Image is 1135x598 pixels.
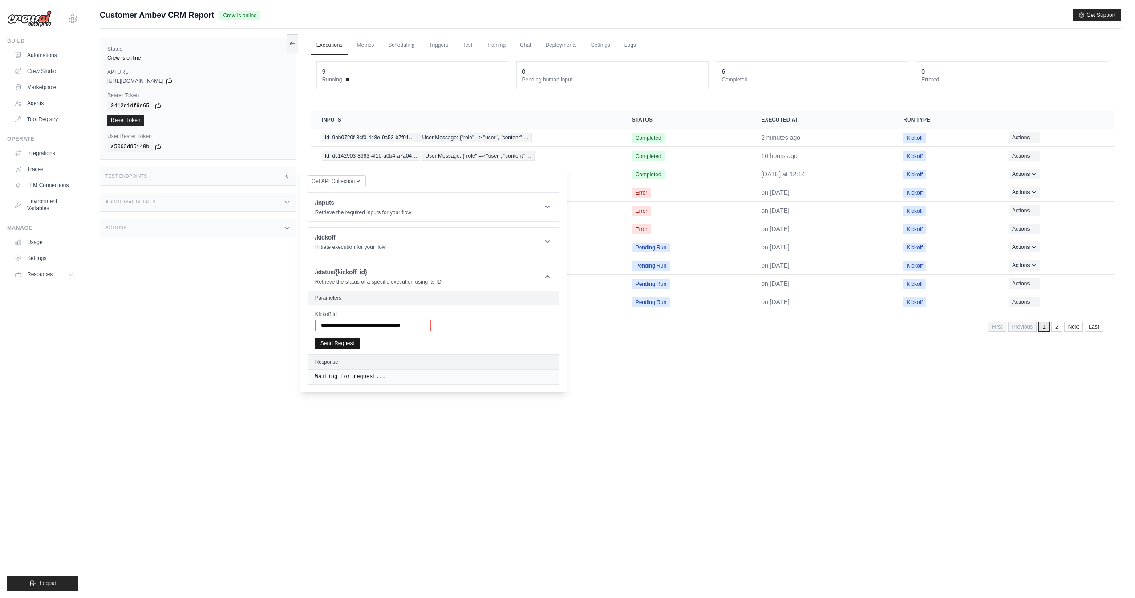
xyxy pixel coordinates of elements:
[107,142,153,152] code: a5063d85140b
[632,297,670,307] span: Pending Run
[585,36,615,55] a: Settings
[315,373,552,380] pre: Waiting for request...
[903,261,926,271] span: Kickoff
[11,267,78,281] button: Resources
[722,76,903,83] dt: Completed
[761,134,800,141] time: September 4, 2025 at 10:01 BST
[1008,322,1037,332] span: Previous
[1009,187,1040,198] button: Actions for execution
[1064,322,1083,332] a: Next
[761,152,798,159] time: September 3, 2025 at 17:36 BST
[315,244,386,251] p: Initiate execution for your flow
[921,76,1103,83] dt: Errored
[903,151,926,161] span: Kickoff
[107,101,153,111] code: 3412d1df9e65
[422,151,535,161] span: User Message: {"role" => "user", "content" …
[761,189,790,196] time: August 27, 2025 at 16:49 BST
[322,151,421,161] span: Id: dc142903-8683-4f1b-a0b4-a7a04…
[312,178,355,185] span: Get API Collection
[903,188,926,198] span: Kickoff
[107,92,289,99] label: Bearer Token
[1009,260,1040,271] button: Actions for execution
[761,225,790,232] time: August 27, 2025 at 15:57 BST
[383,36,420,55] a: Scheduling
[619,36,641,55] a: Logs
[1085,322,1103,332] a: Last
[107,69,289,76] label: API URL
[632,224,651,234] span: Error
[100,9,214,21] span: Customer Ambev CRM Report
[7,10,52,27] img: Logo
[903,206,926,216] span: Kickoff
[632,133,665,143] span: Completed
[424,36,454,55] a: Triggers
[621,111,750,129] th: Status
[11,194,78,216] a: Environment Variables
[219,11,260,20] span: Crew is online
[322,67,326,76] div: 9
[903,297,926,307] span: Kickoff
[750,111,892,129] th: Executed at
[315,233,386,242] h1: /kickoff
[315,268,442,277] h1: /status/{kickoff_id}
[107,133,289,140] label: User Bearer Token
[761,244,790,251] time: August 27, 2025 at 12:18 BST
[515,36,536,55] a: Chat
[322,76,342,83] span: Running
[311,36,348,55] a: Executions
[419,133,532,142] span: User Message: {"role" => "user", "content" …
[311,111,621,129] th: Inputs
[761,262,790,269] time: August 27, 2025 at 12:15 BST
[481,36,511,55] a: Training
[761,171,805,178] time: September 2, 2025 at 12:14 BST
[632,188,651,198] span: Error
[632,151,665,161] span: Completed
[761,207,790,214] time: August 27, 2025 at 16:36 BST
[11,48,78,62] a: Automations
[311,111,1114,338] section: Crew executions table
[1009,151,1040,161] button: Actions for execution
[632,206,651,216] span: Error
[107,77,164,85] span: [URL][DOMAIN_NAME]
[457,36,478,55] a: Test
[315,338,360,349] button: Send Request
[7,224,78,232] div: Manage
[322,151,611,161] a: View execution details for Id
[988,322,1006,332] span: First
[27,271,53,278] span: Resources
[1009,297,1040,307] button: Actions for execution
[632,261,670,271] span: Pending Run
[7,37,78,45] div: Build
[988,322,1103,332] nav: Pagination
[40,580,56,587] span: Logout
[1009,169,1040,179] button: Actions for execution
[903,170,926,179] span: Kickoff
[315,209,411,216] p: Retrieve the required inputs for your flow
[315,198,411,207] h1: /inputs
[7,135,78,142] div: Operate
[1073,9,1121,21] button: Get Support
[11,146,78,160] a: Integrations
[522,76,703,83] dt: Pending human input
[540,36,582,55] a: Deployments
[522,67,526,76] div: 0
[315,278,442,285] p: Retrieve the status of a specific execution using its ID
[311,315,1114,338] nav: Pagination
[761,298,790,305] time: August 27, 2025 at 12:12 BST
[315,358,338,366] h2: Response
[903,243,926,252] span: Kickoff
[11,235,78,249] a: Usage
[11,178,78,192] a: LLM Connections
[1009,132,1040,143] button: Actions for execution
[1009,278,1040,289] button: Actions for execution
[11,112,78,126] a: Tool Registry
[632,279,670,289] span: Pending Run
[1051,322,1062,332] a: 2
[722,67,725,76] div: 6
[107,54,289,61] div: Crew is online
[315,311,431,318] label: Kickoff Id
[7,576,78,591] button: Logout
[11,162,78,176] a: Traces
[11,251,78,265] a: Settings
[1009,242,1040,252] button: Actions for execution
